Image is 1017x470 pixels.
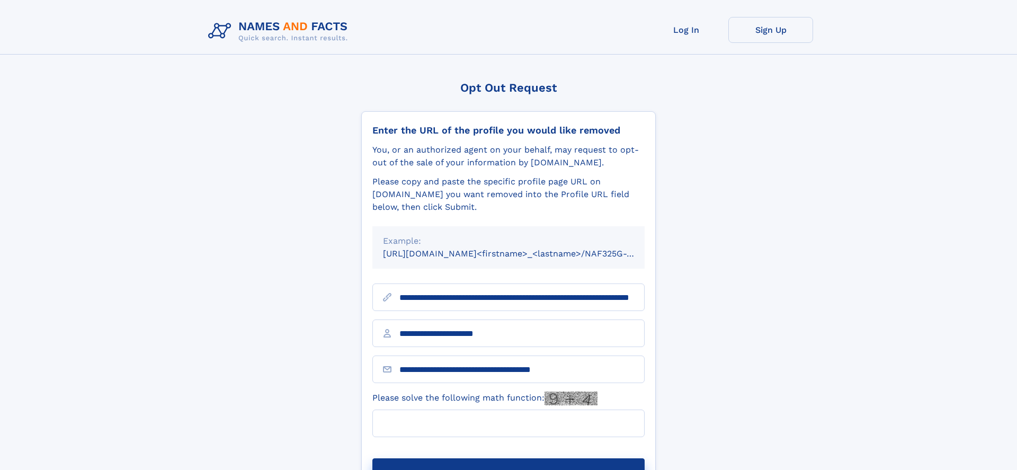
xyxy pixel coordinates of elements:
img: Logo Names and Facts [204,17,356,46]
div: Opt Out Request [361,81,656,94]
div: Example: [383,235,634,247]
a: Log In [644,17,728,43]
div: You, or an authorized agent on your behalf, may request to opt-out of the sale of your informatio... [372,144,645,169]
div: Please copy and paste the specific profile page URL on [DOMAIN_NAME] you want removed into the Pr... [372,175,645,214]
small: [URL][DOMAIN_NAME]<firstname>_<lastname>/NAF325G-xxxxxxxx [383,249,665,259]
a: Sign Up [728,17,813,43]
label: Please solve the following math function: [372,392,597,405]
div: Enter the URL of the profile you would like removed [372,125,645,136]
